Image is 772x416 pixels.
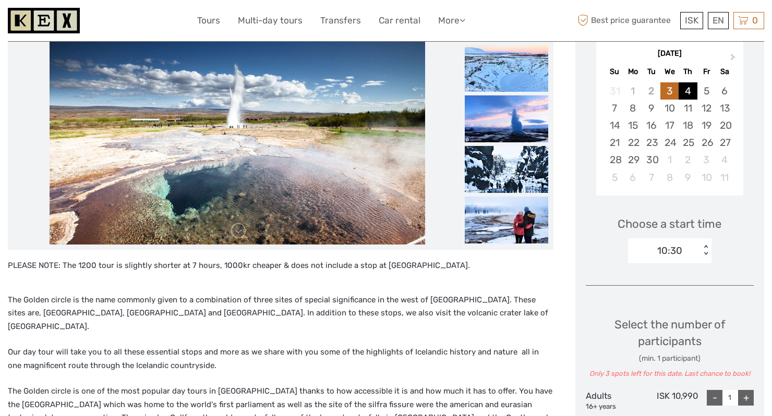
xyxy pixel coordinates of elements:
div: Select the number of participants [586,316,754,379]
div: Adults [586,390,642,412]
div: Choose Saturday, October 4th, 2025 [716,151,734,168]
div: Choose Sunday, September 21st, 2025 [606,134,624,151]
div: Choose Saturday, October 11th, 2025 [716,169,734,186]
div: Choose Sunday, September 7th, 2025 [606,100,624,117]
a: Tours [197,13,220,28]
div: Not available Tuesday, September 2nd, 2025 [642,82,660,100]
div: Choose Wednesday, September 17th, 2025 [660,117,679,134]
div: Choose Friday, September 5th, 2025 [697,82,716,100]
div: Choose Thursday, September 25th, 2025 [679,134,697,151]
div: Tu [642,65,660,79]
div: Choose Monday, September 22nd, 2025 [624,134,642,151]
div: Choose Sunday, September 28th, 2025 [606,151,624,168]
div: Choose Monday, October 6th, 2025 [624,169,642,186]
div: Choose Wednesday, September 10th, 2025 [660,100,679,117]
a: More [438,13,465,28]
div: Choose Saturday, September 20th, 2025 [716,117,734,134]
a: Transfers [320,13,361,28]
div: Choose Thursday, October 9th, 2025 [679,169,697,186]
div: Choose Friday, September 12th, 2025 [697,100,716,117]
button: Open LiveChat chat widget [120,16,132,29]
img: aae7616268f24b5d905d07dca548e755_slider_thumbnail.jpeg [465,95,548,142]
div: [DATE] [596,48,744,59]
div: We [660,65,679,79]
span: 0 [751,15,759,26]
div: Choose Friday, September 19th, 2025 [697,117,716,134]
div: Choose Sunday, September 14th, 2025 [606,117,624,134]
div: Sa [716,65,734,79]
div: Choose Monday, September 15th, 2025 [624,117,642,134]
div: - [707,390,722,406]
div: Choose Thursday, September 18th, 2025 [679,117,697,134]
div: Only 3 spots left for this date. Last chance to book! [586,369,754,379]
p: We're away right now. Please check back later! [15,18,118,27]
div: Choose Friday, September 26th, 2025 [697,134,716,151]
div: Choose Friday, October 10th, 2025 [697,169,716,186]
div: Choose Wednesday, September 24th, 2025 [660,134,679,151]
div: month 2025-09 [599,82,740,186]
div: Su [606,65,624,79]
p: The Golden circle is the name commonly given to a combination of three sites of special significa... [8,293,553,334]
div: Th [679,65,697,79]
span: Best price guarantee [575,12,678,29]
img: 4152000052bf4fa3a29a7171fc5d8811_slider_thumbnail.jpeg [465,45,548,92]
div: Choose Saturday, September 6th, 2025 [716,82,734,100]
div: Choose Saturday, September 27th, 2025 [716,134,734,151]
div: + [738,390,754,406]
a: Car rental [379,13,420,28]
div: Choose Tuesday, September 16th, 2025 [642,117,660,134]
img: e8b70409719e452d96a63ff1957ca5a5_slider_thumbnail.jpeg [465,146,548,193]
div: 16+ years [586,402,642,412]
button: Next Month [726,51,742,68]
div: Choose Tuesday, September 9th, 2025 [642,100,660,117]
div: EN [708,12,729,29]
div: (min. 1 participant) [586,353,754,364]
div: Not available Sunday, August 31st, 2025 [606,82,624,100]
div: Choose Monday, September 29th, 2025 [624,151,642,168]
div: Choose Thursday, September 11th, 2025 [679,100,697,117]
div: Choose Wednesday, October 1st, 2025 [660,151,679,168]
span: ISK [685,15,698,26]
img: 1261-44dab5bb-39f8-40da-b0c2-4d9fce00897c_logo_small.jpg [8,8,80,33]
div: Choose Tuesday, September 23rd, 2025 [642,134,660,151]
div: Choose Tuesday, October 7th, 2025 [642,169,660,186]
p: Our day tour will take you to all these essential stops and more as we share with you some of the... [8,346,553,372]
img: 482d57f3281441b391bdb117d5f1573a_slider_thumbnail.jpeg [465,197,548,243]
div: Choose Wednesday, October 8th, 2025 [660,169,679,186]
div: Choose Tuesday, September 30th, 2025 [642,151,660,168]
div: Choose Sunday, October 5th, 2025 [606,169,624,186]
div: Choose Saturday, September 13th, 2025 [716,100,734,117]
div: Not available Monday, September 1st, 2025 [624,82,642,100]
a: Multi-day tours [238,13,303,28]
div: Choose Monday, September 8th, 2025 [624,100,642,117]
span: Choose a start time [618,216,721,232]
div: Fr [697,65,716,79]
div: 10:30 [657,244,682,258]
div: Choose Wednesday, September 3rd, 2025 [660,82,679,100]
div: ISK 10,990 [642,390,698,412]
div: Choose Thursday, September 4th, 2025 [679,82,697,100]
div: Mo [624,65,642,79]
div: < > [702,245,710,256]
div: Choose Friday, October 3rd, 2025 [697,151,716,168]
div: Choose Thursday, October 2nd, 2025 [679,151,697,168]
